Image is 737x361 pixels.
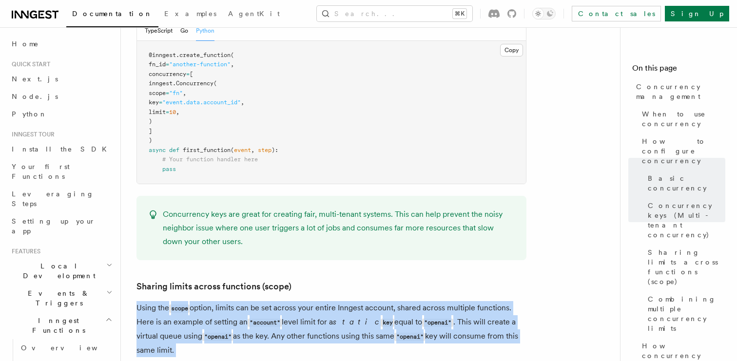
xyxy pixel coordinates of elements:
span: ): [272,147,278,153]
span: How to configure concurrency [642,136,725,166]
span: Concurrency [176,80,213,87]
span: ( [213,80,217,87]
span: "event.data.account_id" [162,99,241,106]
a: Install the SDK [8,140,115,158]
a: Concurrency keys (Multi-tenant concurrency) [644,197,725,244]
span: Home [12,39,39,49]
span: Inngest Functions [8,316,105,335]
span: , [176,109,179,115]
span: scope [149,90,166,96]
span: , [241,99,244,106]
h4: On this page [632,62,725,78]
span: Sharing limits across functions (scope) [648,247,725,286]
span: = [166,109,169,115]
span: Leveraging Steps [12,190,94,208]
span: , [183,90,186,96]
span: ( [231,52,234,58]
a: Examples [158,3,222,26]
code: "openai" [394,333,425,341]
button: Copy [500,44,523,57]
span: Combining multiple concurrency limits [648,294,725,333]
p: Concurrency keys are great for creating fair, multi-tenant systems. This can help prevent the noi... [163,208,515,248]
span: Setting up your app [12,217,96,235]
span: Local Development [8,261,106,281]
a: Python [8,105,115,123]
a: Overview [17,339,115,357]
span: ) [149,137,152,144]
span: "fn" [169,90,183,96]
span: Concurrency keys (Multi-tenant concurrency) [648,201,725,240]
span: Node.js [12,93,58,100]
a: Home [8,35,115,53]
span: @inngest [149,52,176,58]
a: Documentation [66,3,158,27]
span: Python [12,110,47,118]
span: , [251,147,254,153]
span: Features [8,247,40,255]
span: concurrency [149,71,186,77]
span: def [169,147,179,153]
span: # Your function handler here [162,156,258,163]
span: = [186,71,190,77]
span: Next.js [12,75,58,83]
button: Python [196,21,214,41]
a: AgentKit [222,3,286,26]
span: pass [162,166,176,172]
span: , [231,61,234,68]
button: Search...⌘K [317,6,472,21]
span: Install the SDK [12,145,113,153]
span: async [149,147,166,153]
button: TypeScript [145,21,173,41]
a: Setting up your app [8,212,115,240]
button: Go [180,21,188,41]
span: step [258,147,272,153]
a: Concurrency management [632,78,725,105]
span: fn_id [149,61,166,68]
button: Events & Triggers [8,285,115,312]
a: Your first Functions [8,158,115,185]
span: Documentation [72,10,153,18]
code: key [381,319,394,327]
span: = [159,99,162,106]
a: How to configure concurrency [638,133,725,170]
span: key [149,99,159,106]
span: first_function [183,147,231,153]
span: Basic concurrency [648,173,725,193]
a: Sign Up [665,6,729,21]
span: Your first Functions [12,163,70,180]
span: When to use concurrency [642,109,725,129]
span: AgentKit [228,10,280,18]
a: Leveraging Steps [8,185,115,212]
a: Combining multiple concurrency limits [644,290,725,337]
a: Contact sales [572,6,661,21]
code: "openai" [422,319,453,327]
p: Using the option, limits can be set across your entire Inngest account, shared across multiple fu... [136,301,526,357]
span: 10 [169,109,176,115]
a: Sharing limits across functions (scope) [136,280,291,293]
button: Inngest Functions [8,312,115,339]
span: [ [190,71,193,77]
button: Local Development [8,257,115,285]
a: Node.js [8,88,115,105]
code: "openai" [202,333,233,341]
kbd: ⌘K [453,9,466,19]
code: "account" [248,319,282,327]
span: = [166,61,169,68]
a: Sharing limits across functions (scope) [644,244,725,290]
span: Concurrency management [636,82,725,101]
span: "another-function" [169,61,231,68]
span: ) [149,118,152,125]
span: Quick start [8,60,50,68]
span: Overview [21,344,121,352]
code: scope [169,304,190,313]
span: Events & Triggers [8,288,106,308]
span: Inngest tour [8,131,55,138]
span: inngest. [149,80,176,87]
a: Next.js [8,70,115,88]
span: event [234,147,251,153]
span: Examples [164,10,216,18]
button: Toggle dark mode [532,8,556,19]
span: ] [149,128,152,134]
span: ( [231,147,234,153]
span: . [176,52,179,58]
